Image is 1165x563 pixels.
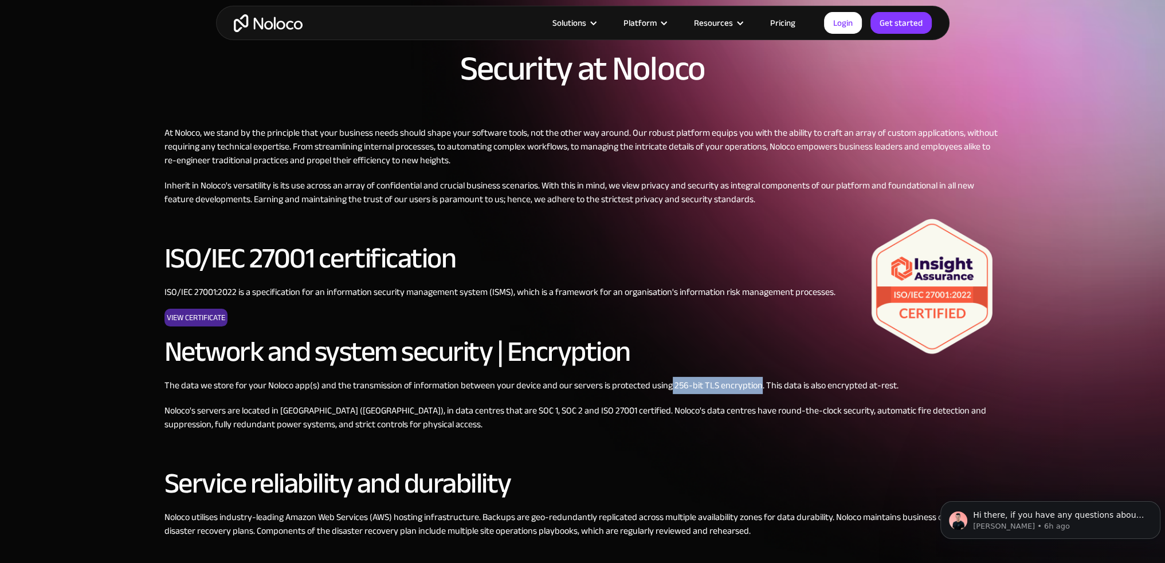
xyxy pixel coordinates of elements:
a: Get started [870,12,932,34]
p: ‍ [164,218,1001,231]
a: home [234,14,303,32]
div: Solutions [538,15,609,30]
p: Noloco's servers are located in [GEOGRAPHIC_DATA] ([GEOGRAPHIC_DATA]), in data centres that are S... [164,404,1001,431]
h2: Service reliability and durability [164,468,1001,499]
h2: Network and system security | Encryption [164,336,1001,367]
p: At Noloco, we stand by the principle that your business needs should shape your software tools, n... [164,126,1001,167]
p: ‍ [164,549,1001,563]
a: View Certificate [164,309,227,326]
h2: ISO/IEC 27001 certification [164,243,1001,274]
div: Platform [623,15,657,30]
a: Pricing [756,15,810,30]
p: ISO/IEC 27001:2022 is a specification for an information security management system (ISMS), which... [164,285,1001,299]
p: Inherit in Noloco's versatility is its use across an array of confidential and crucial business s... [164,179,1001,206]
div: Platform [609,15,680,30]
div: Solutions [552,15,586,30]
a: Login [824,12,862,34]
iframe: Intercom notifications message [936,477,1165,557]
h1: Security at Noloco [460,52,705,86]
p: ‍ [164,443,1001,456]
div: Resources [680,15,756,30]
div: Resources [694,15,733,30]
p: Noloco utilises industry-leading Amazon Web Services (AWS) hosting infrastructure. Backups are ge... [164,510,1001,538]
p: The data we store for your Noloco app(s) and the transmission of information between your device ... [164,379,1001,392]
